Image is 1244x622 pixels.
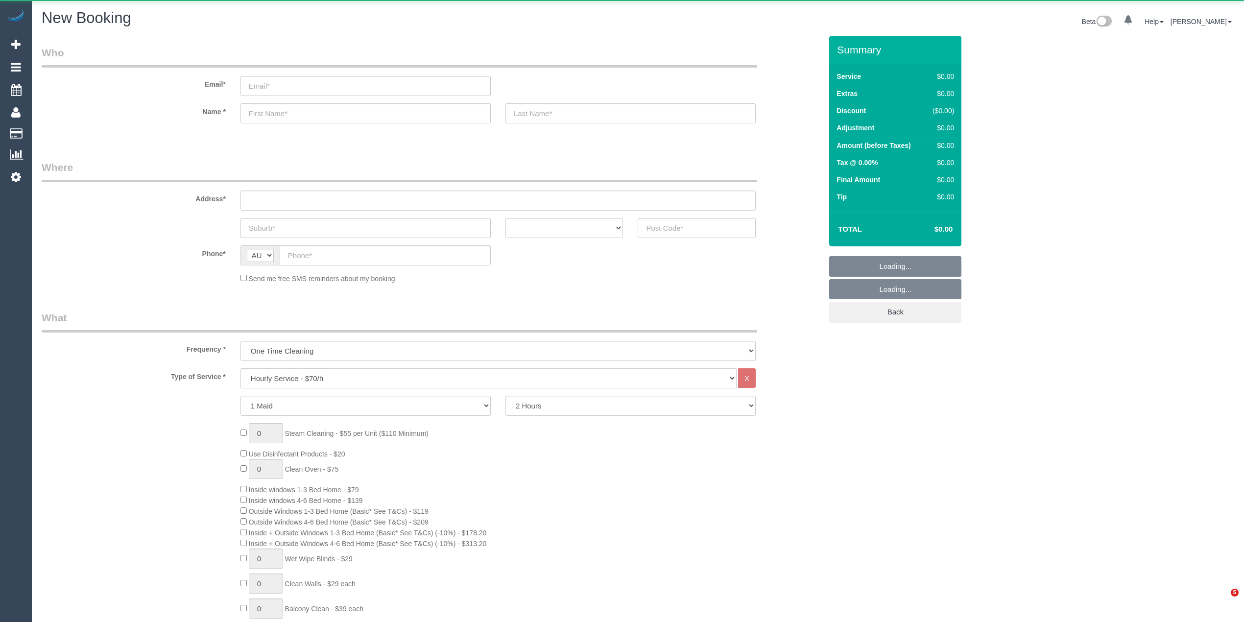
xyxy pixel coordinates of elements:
[42,9,131,26] span: New Booking
[837,175,880,185] label: Final Amount
[1082,18,1112,25] a: Beta
[837,72,861,81] label: Service
[928,72,954,81] div: $0.00
[34,191,233,204] label: Address*
[285,430,429,437] span: Steam Cleaning - $55 per Unit ($110 Minimum)
[1171,18,1232,25] a: [PERSON_NAME]
[928,192,954,202] div: $0.00
[837,123,874,133] label: Adjustment
[928,141,954,150] div: $0.00
[285,605,363,613] span: Balcony Clean - $39 each
[249,529,487,537] span: Inside + Outside Windows 1-3 Bed Home (Basic* See T&Cs) (-10%) - $178.20
[34,76,233,89] label: Email*
[249,540,487,548] span: Inside + Outside Windows 4-6 Bed Home (Basic* See T&Cs) (-10%) - $313.20
[928,175,954,185] div: $0.00
[42,160,757,182] legend: Where
[249,507,429,515] span: Outside Windows 1-3 Bed Home (Basic* See T&Cs) - $119
[837,158,878,167] label: Tax @ 0.00%
[1211,589,1234,612] iframe: Intercom live chat
[240,76,491,96] input: Email*
[928,89,954,98] div: $0.00
[1145,18,1164,25] a: Help
[638,218,756,238] input: Post Code*
[249,486,359,494] span: Inside windows 1-3 Bed Home - $79
[829,302,961,322] a: Back
[928,158,954,167] div: $0.00
[837,89,858,98] label: Extras
[1231,589,1239,597] span: 5
[249,497,363,504] span: Inside windows 4-6 Bed Home - $139
[837,141,910,150] label: Amount (before Taxes)
[34,341,233,354] label: Frequency *
[905,225,953,234] h4: $0.00
[6,10,25,24] img: Automaid Logo
[1096,16,1112,28] img: New interface
[928,106,954,116] div: ($0.00)
[837,44,957,55] h3: Summary
[837,106,866,116] label: Discount
[837,192,847,202] label: Tip
[280,245,491,265] input: Phone*
[42,46,757,68] legend: Who
[34,368,233,382] label: Type of Service *
[34,245,233,259] label: Phone*
[249,450,345,458] span: Use Disinfectant Products - $20
[505,103,756,123] input: Last Name*
[838,225,862,233] strong: Total
[240,103,491,123] input: First Name*
[928,123,954,133] div: $0.00
[285,580,356,588] span: Clean Walls - $29 each
[285,555,353,563] span: Wet Wipe Blinds - $29
[42,311,757,333] legend: What
[240,218,491,238] input: Suburb*
[285,465,339,473] span: Clean Oven - $75
[249,518,429,526] span: Outside Windows 4-6 Bed Home (Basic* See T&Cs) - $209
[249,275,395,283] span: Send me free SMS reminders about my booking
[34,103,233,117] label: Name *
